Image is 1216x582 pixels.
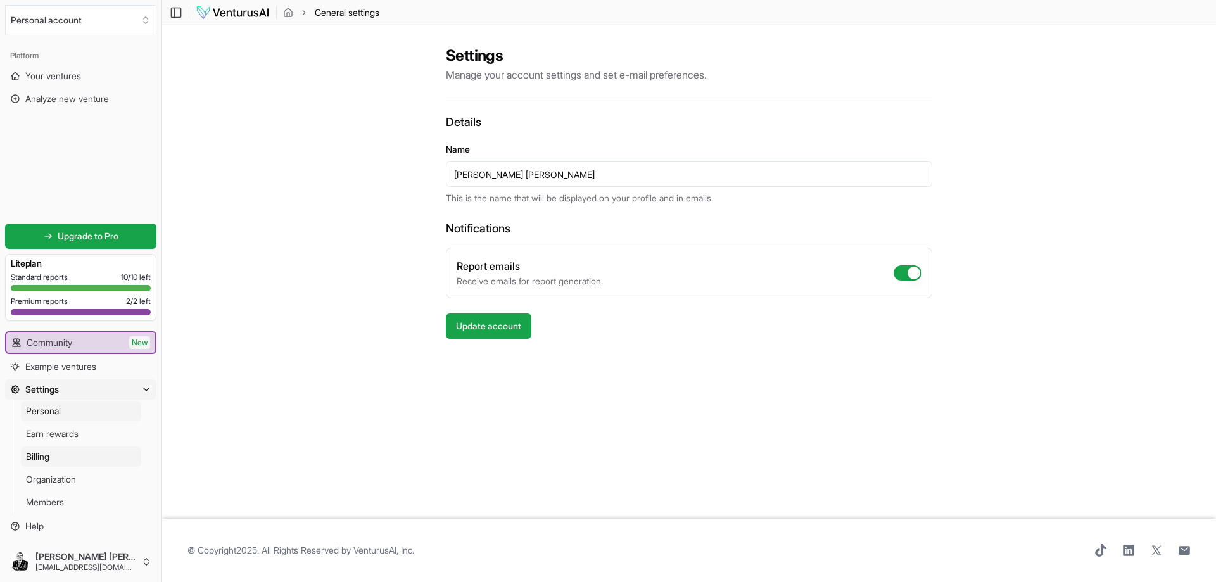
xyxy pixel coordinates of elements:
button: Select an organization [5,5,156,35]
span: Help [25,520,44,533]
a: Your ventures [5,66,156,86]
a: Help [5,516,156,536]
span: New [129,336,150,349]
label: Name [446,144,470,155]
span: Community [27,336,72,349]
span: Premium reports [11,296,68,307]
span: 10 / 10 left [121,272,151,282]
img: logo [196,5,270,20]
span: Upgrade to Pro [58,230,118,243]
div: Platform [5,46,156,66]
p: Manage your account settings and set e-mail preferences. [446,67,932,82]
button: [PERSON_NAME] [PERSON_NAME][EMAIL_ADDRESS][DOMAIN_NAME] [5,547,156,577]
span: 2 / 2 left [126,296,151,307]
button: Settings [5,379,156,400]
nav: breadcrumb [283,6,379,19]
span: © Copyright 2025 . All Rights Reserved by . [187,544,414,557]
h2: Settings [446,46,932,66]
span: [PERSON_NAME] [PERSON_NAME] [35,551,136,562]
a: CommunityNew [6,332,155,353]
span: Example ventures [25,360,96,373]
p: This is the name that will be displayed on your profile and in emails. [446,192,932,205]
a: Example ventures [5,357,156,377]
img: ACg8ocIi8BmmbWApHprhz8R9hjQz0iGTxk5QTXy-luTvoADNtHkHi70FFA=s96-c [10,552,30,572]
h3: Details [446,113,932,131]
span: [EMAIL_ADDRESS][DOMAIN_NAME] [35,562,136,573]
span: Standard reports [11,272,68,282]
a: Upgrade to Pro [5,224,156,249]
span: Personal [26,405,61,417]
a: VenturusAI, Inc [353,545,412,555]
button: Update account [446,313,531,339]
span: Organization [26,473,76,486]
span: Your ventures [25,70,81,82]
a: Personal [21,401,141,421]
span: Earn rewards [26,427,79,440]
a: Earn rewards [21,424,141,444]
span: Settings [25,383,59,396]
span: Analyze new venture [25,92,109,105]
a: Analyze new venture [5,89,156,109]
a: Organization [21,469,141,490]
label: Report emails [457,260,520,272]
a: Members [21,492,141,512]
span: Billing [26,450,49,463]
h3: Lite plan [11,257,151,270]
p: Receive emails for report generation. [457,275,603,288]
span: General settings [315,6,379,19]
span: Members [26,496,64,509]
a: Billing [21,446,141,467]
input: Your name [446,161,932,187]
h3: Notifications [446,220,932,237]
